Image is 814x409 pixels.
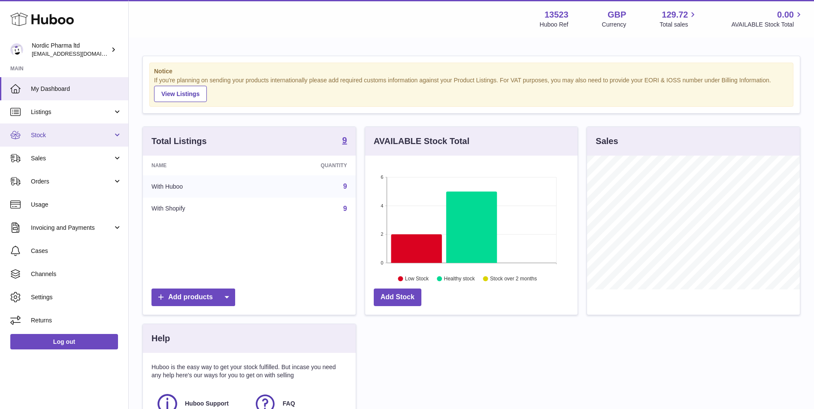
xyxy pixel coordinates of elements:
[343,183,347,190] a: 9
[381,260,383,265] text: 0
[151,363,347,379] p: Huboo is the easy way to get your stock fulfilled. But incase you need any help here's our ways f...
[777,9,794,21] span: 0.00
[381,203,383,208] text: 4
[343,205,347,212] a: 9
[731,9,804,29] a: 0.00 AVAILABLE Stock Total
[660,9,698,29] a: 129.72 Total sales
[444,276,475,282] text: Healthy stock
[342,136,347,144] strong: 9
[31,131,113,139] span: Stock
[31,270,122,278] span: Channels
[257,156,355,175] th: Quantity
[374,289,421,306] a: Add Stock
[490,276,537,282] text: Stock over 2 months
[154,67,789,75] strong: Notice
[31,293,122,301] span: Settings
[731,21,804,29] span: AVAILABLE Stock Total
[10,43,23,56] img: chika.alabi@nordicpharma.com
[143,175,257,198] td: With Huboo
[405,276,429,282] text: Low Stock
[31,316,122,325] span: Returns
[143,156,257,175] th: Name
[374,135,469,147] h3: AVAILABLE Stock Total
[143,198,257,220] td: With Shopify
[381,174,383,180] text: 6
[151,289,235,306] a: Add products
[185,400,229,408] span: Huboo Support
[31,177,113,186] span: Orders
[381,232,383,237] text: 2
[31,201,122,209] span: Usage
[662,9,688,21] span: 129.72
[283,400,295,408] span: FAQ
[31,154,113,162] span: Sales
[151,333,170,344] h3: Help
[154,86,207,102] a: View Listings
[10,334,118,349] a: Log out
[545,9,569,21] strong: 13523
[32,42,109,58] div: Nordic Pharma ltd
[540,21,569,29] div: Huboo Ref
[32,50,126,57] span: [EMAIL_ADDRESS][DOMAIN_NAME]
[151,135,207,147] h3: Total Listings
[154,76,789,102] div: If you're planning on sending your products internationally please add required customs informati...
[31,85,122,93] span: My Dashboard
[342,136,347,146] a: 9
[31,247,122,255] span: Cases
[31,224,113,232] span: Invoicing and Payments
[596,135,618,147] h3: Sales
[608,9,626,21] strong: GBP
[31,108,113,116] span: Listings
[660,21,698,29] span: Total sales
[602,21,626,29] div: Currency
